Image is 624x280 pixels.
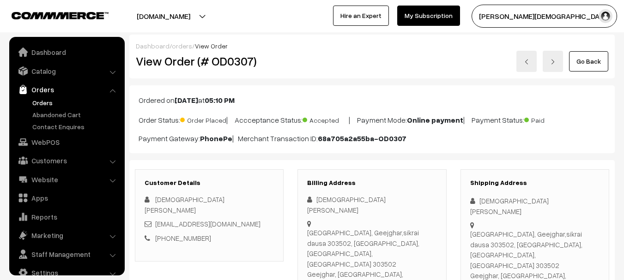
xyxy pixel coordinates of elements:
[200,134,232,143] b: PhonePe
[333,6,389,26] a: Hire an Expert
[470,196,600,216] div: [DEMOGRAPHIC_DATA][PERSON_NAME]
[12,246,121,262] a: Staff Management
[155,234,211,242] a: [PHONE_NUMBER]
[175,95,198,105] b: [DATE]
[12,44,121,60] a: Dashboard
[470,179,600,187] h3: Shipping Address
[472,5,617,28] button: [PERSON_NAME][DEMOGRAPHIC_DATA]
[139,95,606,106] p: Ordered on at
[205,95,235,105] b: 05:10 PM
[12,171,121,188] a: Website
[524,59,529,65] img: left-arrow.png
[12,9,92,20] a: COMMMERCE
[307,194,436,215] div: [DEMOGRAPHIC_DATA][PERSON_NAME]
[599,9,612,23] img: user
[303,113,349,125] span: Accepted
[136,42,170,50] a: Dashboard
[12,152,121,169] a: Customers
[145,195,224,214] span: [DEMOGRAPHIC_DATA][PERSON_NAME]
[172,42,192,50] a: orders
[12,227,121,244] a: Marketing
[569,51,608,71] a: Go Back
[139,113,606,125] p: Order Status: | Accceptance Status: | Payment Mode: | Payment Status:
[145,179,274,187] h3: Customer Details
[30,110,121,119] a: Abandoned Cart
[30,122,121,131] a: Contact Enquires
[12,12,109,19] img: COMMMERCE
[397,6,460,26] a: My Subscription
[136,41,608,51] div: / /
[318,134,406,143] b: 68a705a2a55ba-OD0307
[12,81,121,98] a: Orders
[550,59,556,65] img: right-arrow.png
[136,54,284,68] h2: View Order (# OD0307)
[30,98,121,107] a: Orders
[307,179,436,187] h3: Billing Address
[139,133,606,144] p: Payment Gateway: | Merchant Transaction ID:
[155,220,261,228] a: [EMAIL_ADDRESS][DOMAIN_NAME]
[12,209,121,225] a: Reports
[407,115,463,125] b: Online payment
[180,113,226,125] span: Order Placed
[524,113,570,125] span: Paid
[104,5,223,28] button: [DOMAIN_NAME]
[195,42,228,50] span: View Order
[12,134,121,150] a: WebPOS
[12,190,121,206] a: Apps
[12,63,121,79] a: Catalog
